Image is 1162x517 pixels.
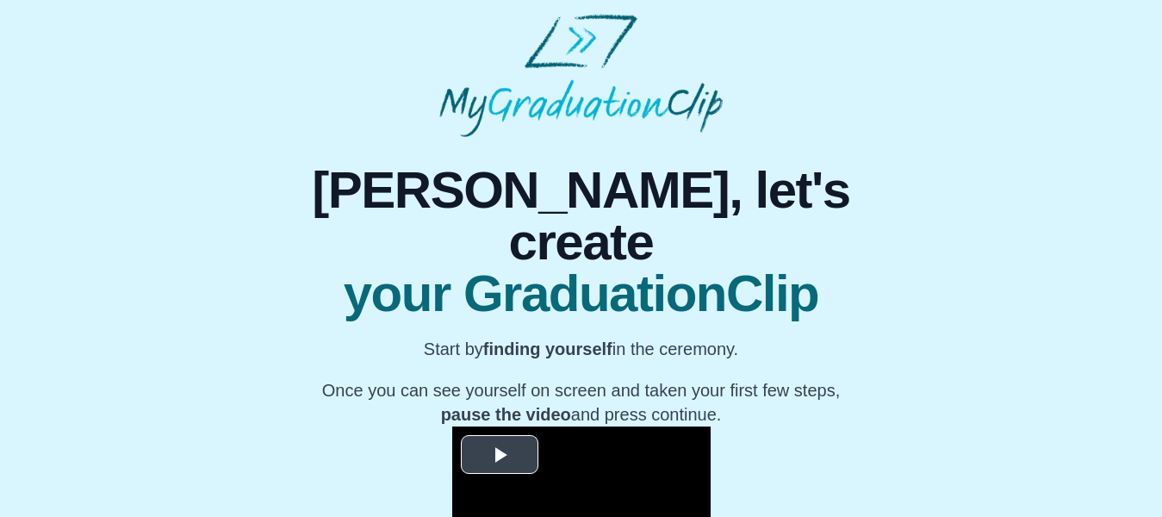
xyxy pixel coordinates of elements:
p: Start by in the ceremony. [290,337,872,361]
img: MyGraduationClip [439,14,723,137]
button: Play Video [461,435,538,474]
span: [PERSON_NAME], let's create [290,165,872,268]
p: Once you can see yourself on screen and taken your first few steps, and press continue. [290,378,872,427]
b: pause the video [441,405,571,424]
b: finding yourself [483,339,612,358]
span: your GraduationClip [290,268,872,320]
